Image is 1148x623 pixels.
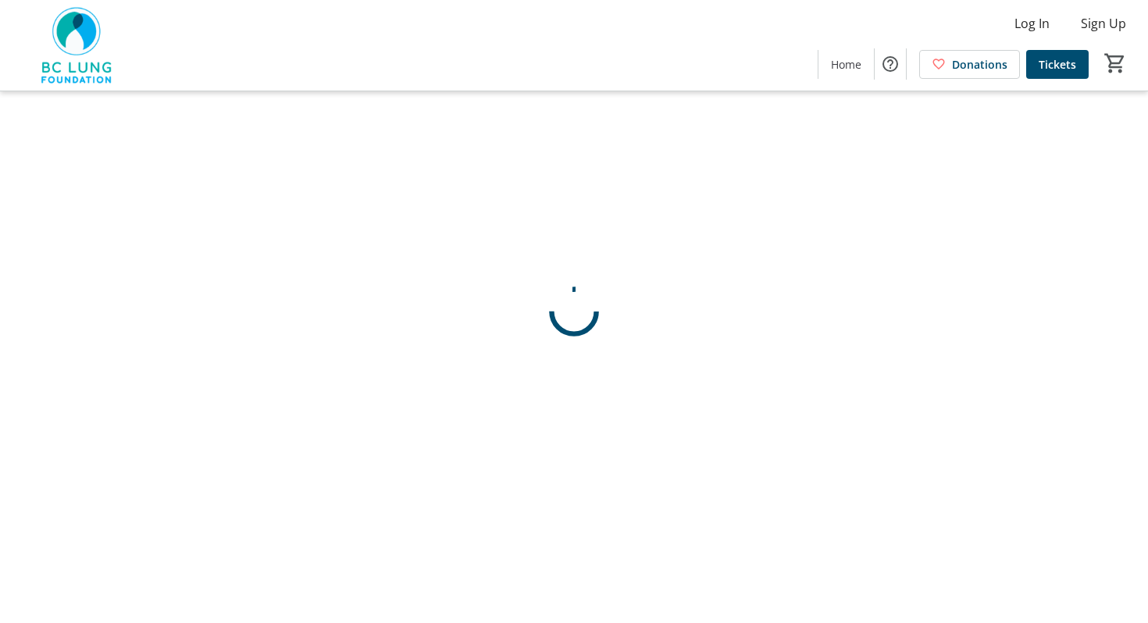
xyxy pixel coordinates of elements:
span: Log In [1014,14,1050,33]
button: Sign Up [1068,11,1139,36]
a: Home [818,50,874,79]
button: Log In [1002,11,1062,36]
button: Help [875,48,906,80]
button: Cart [1101,49,1129,77]
img: BC Lung Foundation's Logo [9,6,148,84]
span: Tickets [1039,56,1076,73]
a: Donations [919,50,1020,79]
a: Tickets [1026,50,1089,79]
span: Home [831,56,861,73]
span: Sign Up [1081,14,1126,33]
span: Donations [952,56,1007,73]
